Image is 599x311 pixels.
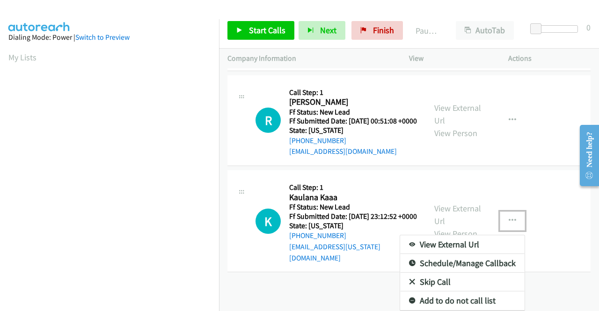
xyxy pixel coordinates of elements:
[400,254,525,273] a: Schedule/Manage Callback
[75,33,130,42] a: Switch to Preview
[400,291,525,310] a: Add to do not call list
[572,118,599,193] iframe: Resource Center
[400,273,525,291] a: Skip Call
[8,52,37,63] a: My Lists
[400,235,525,254] a: View External Url
[8,32,211,43] div: Dialing Mode: Power |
